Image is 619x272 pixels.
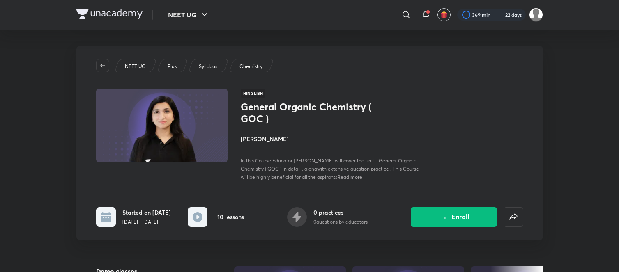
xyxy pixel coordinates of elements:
p: Plus [168,63,177,70]
button: avatar [437,8,451,21]
h6: Started on [DATE] [122,208,171,217]
h6: 10 lessons [217,213,244,221]
p: 0 questions by educators [313,218,368,226]
img: Company Logo [76,9,143,19]
img: Thumbnail [94,88,228,163]
button: NEET UG [163,7,214,23]
a: Syllabus [197,63,219,70]
span: Read more [337,174,362,180]
h6: 0 practices [313,208,368,217]
a: Company Logo [76,9,143,21]
button: false [504,207,523,227]
img: streak [495,11,504,19]
p: NEET UG [125,63,145,70]
p: Chemistry [239,63,262,70]
a: Plus [166,63,178,70]
button: Enroll [411,207,497,227]
h4: [PERSON_NAME] [241,135,425,143]
a: NEET UG [123,63,147,70]
p: [DATE] - [DATE] [122,218,171,226]
span: In this Course Educator [PERSON_NAME] will cover the unit - General Organic Chemistry ( GOC ) in ... [241,158,419,180]
h1: General Organic Chemistry ( GOC ) [241,101,375,125]
img: Amisha Rani [529,8,543,22]
img: avatar [440,11,448,18]
a: Chemistry [238,63,264,70]
span: Hinglish [241,89,265,98]
p: Syllabus [199,63,217,70]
